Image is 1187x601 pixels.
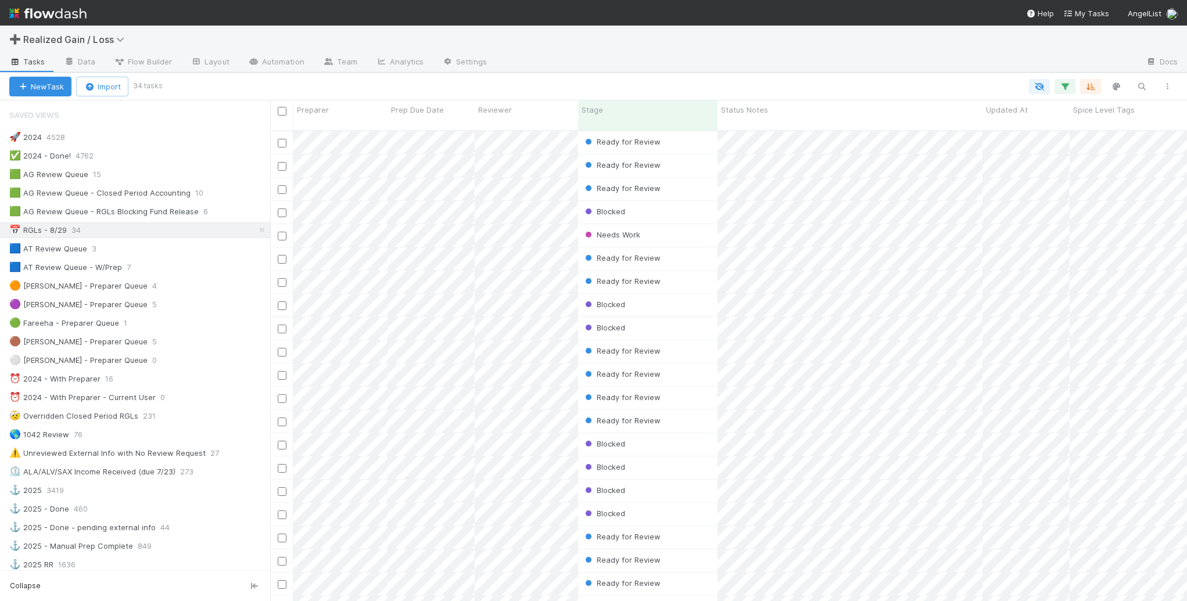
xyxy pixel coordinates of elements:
div: Blocked [583,461,625,473]
input: Toggle Row Selected [278,394,286,403]
div: 1042 Review [9,427,69,442]
input: Toggle Row Selected [278,557,286,566]
span: Ready for Review [583,276,661,286]
span: 🟣 [9,299,21,309]
input: Toggle Row Selected [278,162,286,171]
span: Tasks [9,56,45,67]
span: 📅 [9,225,21,235]
span: AngelList [1128,9,1161,18]
span: 10 [195,186,215,200]
a: Docs [1136,53,1187,72]
span: Ready for Review [583,555,661,564]
a: My Tasks [1063,8,1109,19]
a: Flow Builder [105,53,181,72]
button: Import [76,77,128,96]
span: Prep Due Date [391,104,444,116]
a: Team [314,53,367,72]
input: Toggle Row Selected [278,487,286,496]
div: Needs Work [583,229,640,240]
span: 🟦 [9,243,21,253]
input: Toggle Row Selected [278,255,286,264]
a: Layout [181,53,239,72]
div: [PERSON_NAME] - Preparer Queue [9,279,148,293]
div: Ready for Review [583,577,661,589]
span: 🟠 [9,280,21,290]
span: Realized Gain / Loss [23,34,130,45]
span: 0 [160,390,177,405]
div: 2024 - With Preparer [9,372,101,386]
span: Stage [582,104,603,116]
input: Toggle Row Selected [278,232,286,240]
span: Ready for Review [583,369,661,379]
div: Help [1026,8,1054,19]
div: Blocked [583,322,625,333]
span: 460 [74,502,99,516]
span: 76 [74,427,94,442]
a: Automation [239,53,314,72]
small: 34 tasks [133,81,163,91]
div: Ready for Review [583,275,661,287]
span: Ready for Review [583,532,661,541]
span: 0 [152,353,168,368]
span: ⚪ [9,355,21,365]
span: ⚠️ [9,448,21,458]
span: 🟦 [9,262,21,272]
span: 231 [143,409,167,423]
input: Toggle Row Selected [278,371,286,380]
a: Analytics [367,53,433,72]
div: AT Review Queue - W/Prep [9,260,122,275]
span: 🟤 [9,336,21,346]
div: Blocked [583,484,625,496]
div: Overridden Closed Period RGLs [9,409,138,423]
div: Unreviewed External Info with No Review Request [9,446,206,460]
span: 🤕 [9,411,21,420]
div: AG Review Queue [9,167,88,182]
div: Ready for Review [583,159,661,171]
span: 1 [124,316,139,330]
span: Saved Views [9,103,59,127]
input: Toggle Row Selected [278,348,286,357]
span: Ready for Review [583,393,661,402]
span: 27 [210,446,231,460]
div: Ready for Review [583,415,661,426]
input: Toggle All Rows Selected [278,107,286,116]
span: Flow Builder [114,56,172,67]
span: ⏰ [9,392,21,402]
input: Toggle Row Selected [278,418,286,426]
div: Ready for Review [583,182,661,194]
div: Ready for Review [583,345,661,357]
span: 6 [203,204,220,219]
input: Toggle Row Selected [278,441,286,449]
span: ✅ [9,150,21,160]
span: 4762 [76,149,105,163]
div: AT Review Queue [9,242,87,256]
a: Data [55,53,105,72]
span: ⚓ [9,485,21,495]
span: 🟩 [9,206,21,216]
span: Ready for Review [583,160,661,170]
span: Blocked [583,509,625,518]
span: ⚓ [9,559,21,569]
span: ⚓ [9,503,21,513]
span: Ready for Review [583,253,661,262]
div: RGLs - 8/29 [9,223,67,237]
input: Toggle Row Selected [278,139,286,147]
span: ⚓ [9,541,21,550]
input: Toggle Row Selected [278,185,286,194]
span: Preparer [297,104,329,116]
span: Blocked [583,323,625,332]
span: 273 [180,465,205,479]
span: Blocked [583,207,625,216]
span: Blocked [583,485,625,495]
span: Status Notes [721,104,768,116]
span: Spice Level Tags [1073,104,1135,116]
span: My Tasks [1063,9,1109,18]
input: Toggle Row Selected [278,580,286,589]
div: [PERSON_NAME] - Preparer Queue [9,297,148,312]
span: Blocked [583,439,625,448]
span: 15 [93,167,113,182]
span: 3419 [46,483,76,498]
div: ALA/ALV/SAX Income Received (due 7/23) [9,465,175,479]
button: NewTask [9,77,71,96]
span: Ready for Review [583,137,661,146]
